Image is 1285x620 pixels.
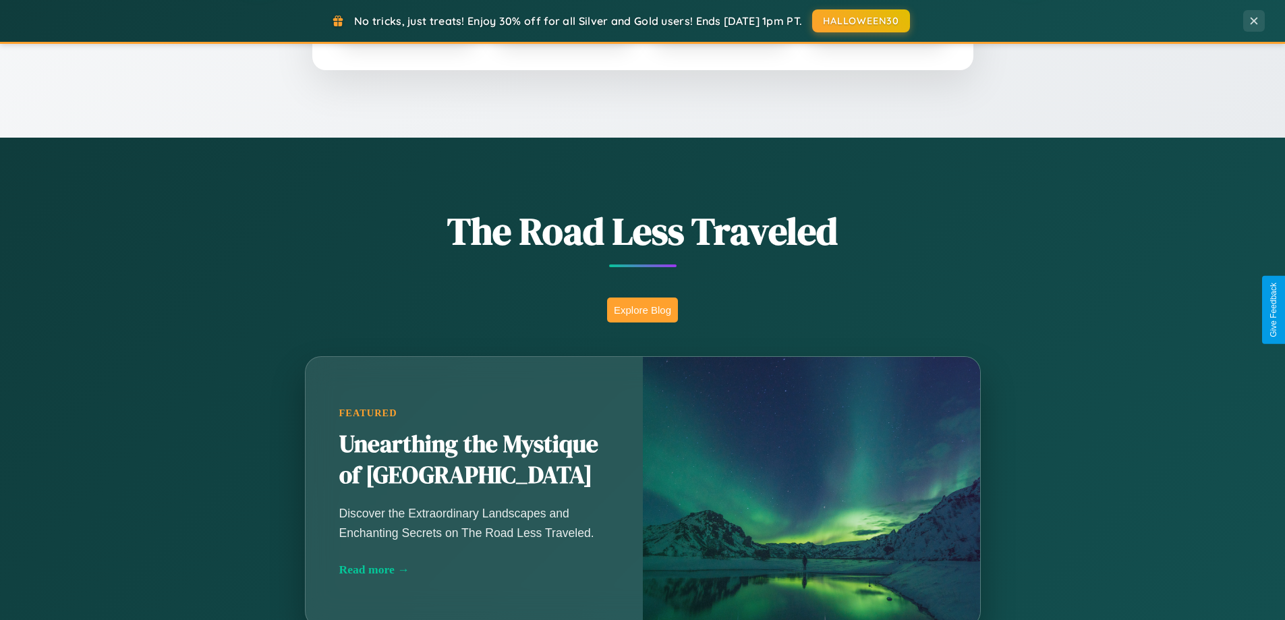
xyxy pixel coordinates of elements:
[1269,283,1278,337] div: Give Feedback
[238,205,1048,257] h1: The Road Less Traveled
[339,429,609,491] h2: Unearthing the Mystique of [GEOGRAPHIC_DATA]
[354,14,802,28] span: No tricks, just treats! Enjoy 30% off for all Silver and Gold users! Ends [DATE] 1pm PT.
[607,298,678,322] button: Explore Blog
[812,9,910,32] button: HALLOWEEN30
[339,407,609,419] div: Featured
[339,504,609,542] p: Discover the Extraordinary Landscapes and Enchanting Secrets on The Road Less Traveled.
[339,563,609,577] div: Read more →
